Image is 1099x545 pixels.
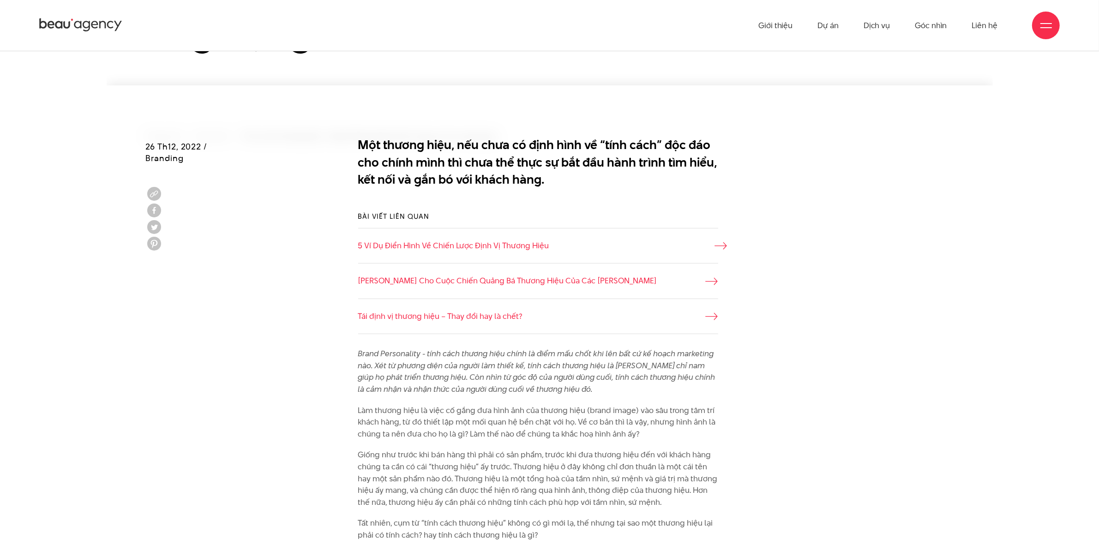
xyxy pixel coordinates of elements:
[358,136,718,188] p: Một thương hiệu, nếu chưa có định hình về “tính cách” độc đáo cho chính mình thì chưa thể thực sự...
[358,449,718,508] p: Giống như trước khi bán hàng thì phải có sản phẩm, trước khi đưa thương hiệu đến với khách hàng c...
[358,405,718,440] p: Làm thương hiệu là việc cố gắng đưa hình ảnh của thương hiệu (brand image) vào sâu trong tâm trí ...
[358,517,718,541] p: Tất nhiên, cụm từ “tính cách thương hiệu” không có gì mới lạ, thế nhưng tại sao một thương hiệu l...
[146,141,207,164] span: 26 Th12, 2022 / Branding
[358,275,718,287] a: [PERSON_NAME] Cho Cuộc Chiến Quảng Bá Thương Hiệu Của Các [PERSON_NAME]
[358,240,718,252] a: 5 Ví Dụ Điển Hình Về Chiến Lược Định Vị Thương Hiệu
[358,311,718,323] a: Tái định vị thương hiệu – Thay đổi hay là chết?
[358,348,715,395] em: Brand Personality - tính cách thương hiệu chính là điểm mấu chốt khi lên bất cứ kế hoạch marketin...
[358,211,718,221] h3: Bài viết liên quan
